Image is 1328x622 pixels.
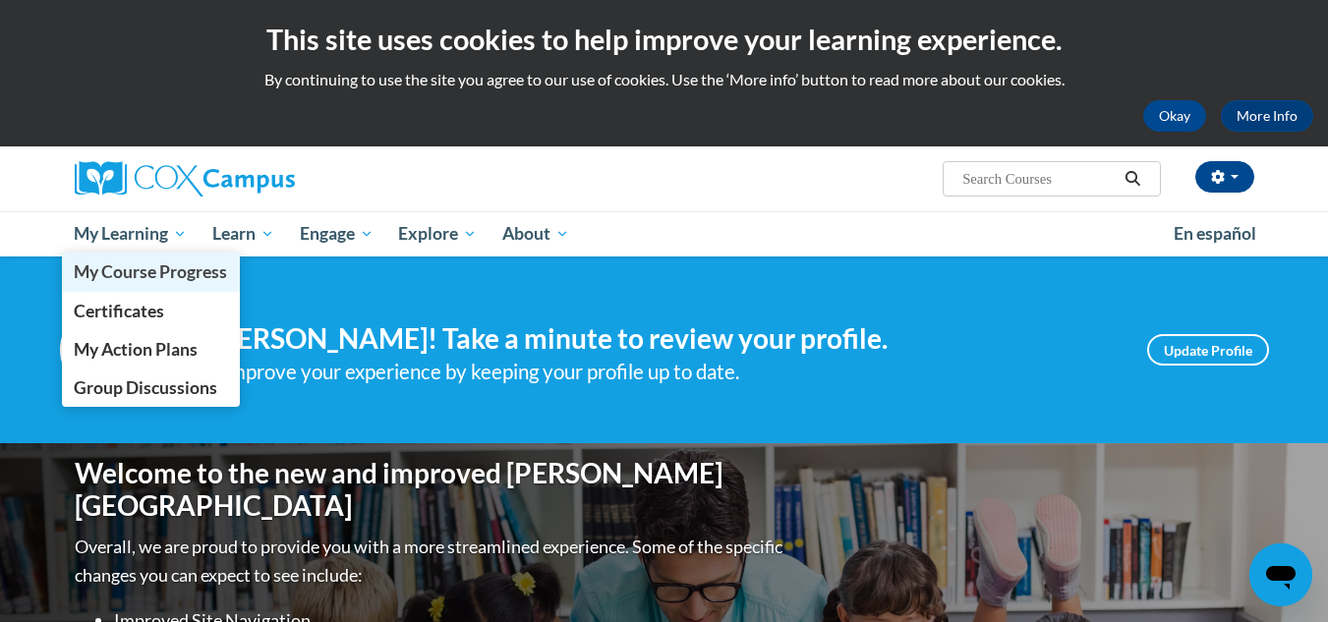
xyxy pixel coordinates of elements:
[212,222,274,246] span: Learn
[62,368,241,407] a: Group Discussions
[385,211,490,256] a: Explore
[1249,543,1312,606] iframe: Button to launch messaging window
[960,167,1118,191] input: Search Courses
[74,222,187,246] span: My Learning
[1221,100,1313,132] a: More Info
[502,222,569,246] span: About
[1147,334,1269,366] a: Update Profile
[15,20,1313,59] h2: This site uses cookies to help improve your learning experience.
[62,292,241,330] a: Certificates
[75,161,448,197] a: Cox Campus
[1195,161,1254,193] button: Account Settings
[1118,167,1147,191] button: Search
[60,306,148,394] img: Profile Image
[300,222,374,246] span: Engage
[45,211,1284,256] div: Main menu
[75,161,295,197] img: Cox Campus
[74,339,198,360] span: My Action Plans
[74,261,227,282] span: My Course Progress
[74,377,217,398] span: Group Discussions
[200,211,287,256] a: Learn
[74,301,164,321] span: Certificates
[75,457,787,523] h1: Welcome to the new and improved [PERSON_NAME][GEOGRAPHIC_DATA]
[178,322,1118,356] h4: Hi [PERSON_NAME]! Take a minute to review your profile.
[178,356,1118,388] div: Help improve your experience by keeping your profile up to date.
[1143,100,1206,132] button: Okay
[398,222,477,246] span: Explore
[1161,213,1269,254] a: En español
[287,211,386,256] a: Engage
[62,330,241,368] a: My Action Plans
[490,211,582,256] a: About
[62,253,241,291] a: My Course Progress
[15,69,1313,90] p: By continuing to use the site you agree to our use of cookies. Use the ‘More info’ button to read...
[1174,223,1256,244] span: En español
[62,211,201,256] a: My Learning
[75,533,787,590] p: Overall, we are proud to provide you with a more streamlined experience. Some of the specific cha...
